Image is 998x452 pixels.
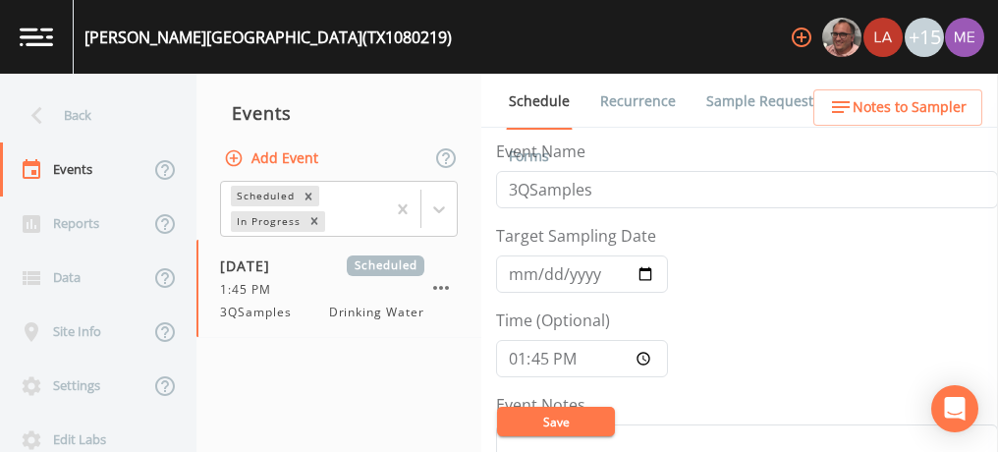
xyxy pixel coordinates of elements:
[703,74,823,129] a: Sample Requests
[862,18,904,57] div: Lauren Saenz
[347,255,424,276] span: Scheduled
[813,89,982,126] button: Notes to Sampler
[931,385,978,432] div: Open Intercom Messenger
[84,26,452,49] div: [PERSON_NAME][GEOGRAPHIC_DATA] (TX1080219)
[597,74,679,129] a: Recurrence
[220,141,326,177] button: Add Event
[20,28,53,46] img: logo
[220,304,304,321] span: 3QSamples
[329,304,424,321] span: Drinking Water
[853,95,967,120] span: Notes to Sampler
[298,186,319,206] div: Remove Scheduled
[496,309,610,332] label: Time (Optional)
[196,240,481,338] a: [DATE]Scheduled1:45 PM3QSamplesDrinking Water
[231,186,298,206] div: Scheduled
[220,255,284,276] span: [DATE]
[821,18,862,57] div: Mike Franklin
[506,129,552,184] a: Forms
[905,18,944,57] div: +15
[506,74,573,130] a: Schedule
[497,407,615,436] button: Save
[863,18,903,57] img: cf6e799eed601856facf0d2563d1856d
[822,18,861,57] img: e2d790fa78825a4bb76dcb6ab311d44c
[304,211,325,232] div: Remove In Progress
[231,211,304,232] div: In Progress
[496,224,656,248] label: Target Sampling Date
[848,74,931,129] a: COC Details
[196,88,481,138] div: Events
[220,281,283,299] span: 1:45 PM
[945,18,984,57] img: d4d65db7c401dd99d63b7ad86343d265
[496,140,585,163] label: Event Name
[496,393,585,417] label: Event Notes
